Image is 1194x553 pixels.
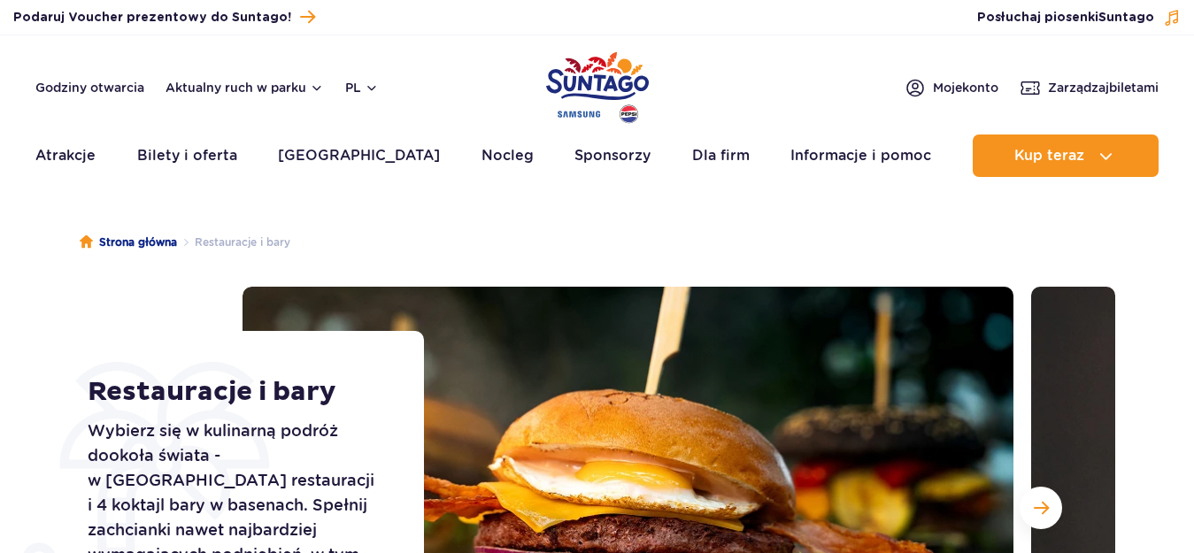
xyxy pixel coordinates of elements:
[1048,79,1159,96] span: Zarządzaj biletami
[977,9,1181,27] button: Posłuchaj piosenkiSuntago
[177,234,290,251] li: Restauracje i bary
[1014,148,1084,164] span: Kup teraz
[88,376,384,408] h1: Restauracje i bary
[933,79,998,96] span: Moje konto
[574,134,651,177] a: Sponsorzy
[80,234,177,251] a: Strona główna
[1020,487,1062,529] button: Następny slajd
[546,44,649,126] a: Park of Poland
[35,79,144,96] a: Godziny otwarcia
[345,79,379,96] button: pl
[977,9,1154,27] span: Posłuchaj piosenki
[166,81,324,95] button: Aktualny ruch w parku
[905,77,998,98] a: Mojekonto
[973,134,1159,177] button: Kup teraz
[1020,77,1159,98] a: Zarządzajbiletami
[1098,12,1154,24] span: Suntago
[790,134,931,177] a: Informacje i pomoc
[278,134,440,177] a: [GEOGRAPHIC_DATA]
[481,134,534,177] a: Nocleg
[137,134,237,177] a: Bilety i oferta
[35,134,96,177] a: Atrakcje
[13,5,315,29] a: Podaruj Voucher prezentowy do Suntago!
[13,9,291,27] span: Podaruj Voucher prezentowy do Suntago!
[692,134,750,177] a: Dla firm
